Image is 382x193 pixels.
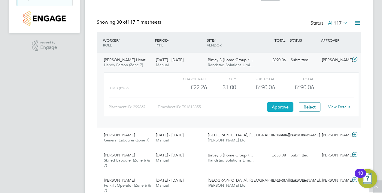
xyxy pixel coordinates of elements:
[32,40,57,52] a: Powered byEngage
[288,35,320,46] div: STATUS
[156,62,169,67] span: Manual
[104,132,135,138] span: [PERSON_NAME]
[207,43,222,47] span: VENDOR
[104,153,135,158] span: [PERSON_NAME]
[153,35,205,50] div: PERIOD
[104,183,151,193] span: Forklift Operator (Zone 6 & 7)
[40,40,57,45] span: Powered by
[155,43,163,47] span: TYPE
[358,173,363,181] div: 10
[320,130,351,140] div: [PERSON_NAME]
[156,138,169,143] span: Manual
[104,158,150,168] span: Skilled Labourer (Zone 6 & 7)
[104,138,149,143] span: General Labourer (Zone 7)
[207,75,236,82] div: QTY
[156,183,169,188] span: Manual
[334,20,342,26] span: 117
[208,138,246,143] span: [PERSON_NAME] Ltd
[109,102,158,112] div: Placement ID: 299867
[328,104,350,109] a: View Details
[214,38,215,43] span: /
[104,57,145,62] span: [PERSON_NAME] Heart
[288,176,320,186] div: Submitted
[257,176,288,186] div: £761.31
[158,102,265,112] div: Timesheet ID: TS1813355
[23,11,65,26] img: countryside-properties-logo-retina.png
[267,102,293,112] button: Approve
[103,43,112,47] span: ROLE
[288,55,320,65] div: Submitted
[257,150,288,160] div: £638.08
[288,130,320,140] div: Submitted
[294,84,314,91] span: £690.06
[320,150,351,160] div: [PERSON_NAME]
[16,11,73,26] a: Go to home page
[311,19,349,28] div: Status
[156,158,169,163] span: Manual
[299,102,320,112] button: Reject
[156,153,183,158] span: [DATE] - [DATE]
[104,62,143,67] span: Handy Person (Zone 7)
[288,150,320,160] div: Submitted
[236,75,275,82] div: Sub Total
[208,132,324,138] span: [GEOGRAPHIC_DATA], [GEOGRAPHIC_DATA][PERSON_NAME]…
[156,57,183,62] span: [DATE] - [DATE]
[104,178,135,183] span: [PERSON_NAME]
[118,38,120,43] span: /
[236,82,275,92] div: £690.06
[257,55,288,65] div: £690.06
[208,178,324,183] span: [GEOGRAPHIC_DATA], [GEOGRAPHIC_DATA][PERSON_NAME]…
[257,130,288,140] div: £617.43
[208,62,254,67] span: Randstad Solutions Limi…
[208,153,253,158] span: Birtley 3 (Home Group /…
[274,38,285,43] span: TOTAL
[207,82,236,92] div: 31.00
[117,19,127,25] span: 30 of
[320,35,351,46] div: APPROVER
[156,132,183,138] span: [DATE] - [DATE]
[110,86,129,90] span: UMB (£/HR)
[168,82,207,92] div: £22.26
[117,19,161,25] span: 117 Timesheets
[168,38,169,43] span: /
[320,176,351,186] div: [PERSON_NAME]
[168,75,207,82] div: Charge rate
[320,55,351,65] div: [PERSON_NAME]
[208,183,246,188] span: [PERSON_NAME] Ltd
[97,19,162,25] div: Showing
[156,178,183,183] span: [DATE] - [DATE]
[358,169,377,188] button: Open Resource Center, 10 new notifications
[328,20,348,26] label: All
[102,35,153,50] div: WORKER
[205,35,257,50] div: SITE
[40,45,57,50] span: Engage
[275,75,314,82] div: Total
[208,158,254,163] span: Randstad Solutions Limi…
[208,57,253,62] span: Birtley 3 (Home Group /…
